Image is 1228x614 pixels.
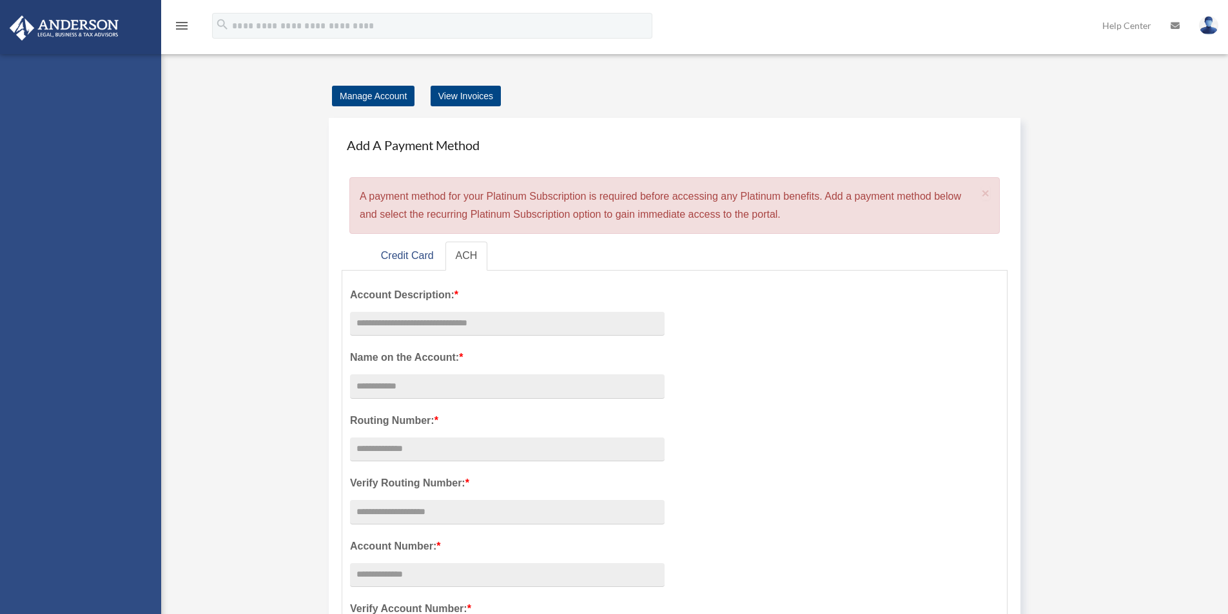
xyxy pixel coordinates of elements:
button: Close [982,186,990,200]
h4: Add A Payment Method [342,131,1008,159]
img: User Pic [1199,16,1218,35]
label: Routing Number: [350,412,665,430]
a: Manage Account [332,86,414,106]
a: View Invoices [431,86,501,106]
label: Name on the Account: [350,349,665,367]
i: search [215,17,229,32]
a: Credit Card [371,242,444,271]
i: menu [174,18,190,34]
span: × [982,186,990,200]
a: menu [174,23,190,34]
img: Anderson Advisors Platinum Portal [6,15,122,41]
label: Verify Routing Number: [350,474,665,492]
a: ACH [445,242,488,271]
label: Account Number: [350,537,665,555]
div: A payment method for your Platinum Subscription is required before accessing any Platinum benefit... [349,177,1000,234]
label: Account Description: [350,286,665,304]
